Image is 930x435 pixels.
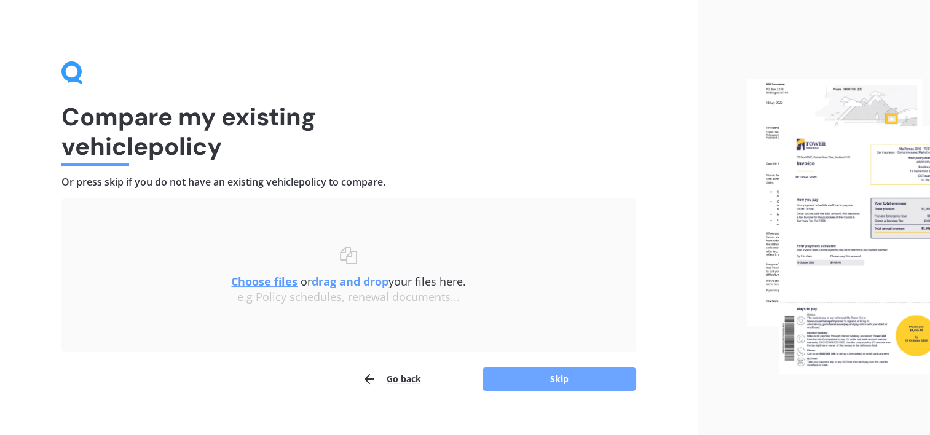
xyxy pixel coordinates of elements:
[61,176,636,189] h4: Or press skip if you do not have an existing vehicle policy to compare.
[747,79,930,375] img: files.webp
[312,274,388,289] b: drag and drop
[86,291,612,304] div: e.g Policy schedules, renewal documents...
[362,367,421,391] button: Go back
[483,367,636,391] button: Skip
[231,274,466,289] span: or your files here.
[61,102,636,161] h1: Compare my existing vehicle policy
[231,274,298,289] u: Choose files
